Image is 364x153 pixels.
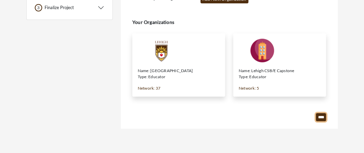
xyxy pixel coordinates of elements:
h5: Finalize Project [42,5,74,10]
p: Type: Educator [138,74,220,80]
p: Name: [GEOGRAPHIC_DATA] [138,68,220,74]
a: Network: 37 [138,85,161,91]
img: Company-Icon-7f8a26afd1715722aa5ae9dc11300c11ceeb4d32eda0db0d61c21d11b95ecac6.png [239,39,286,62]
img: Lehigh-University-Vivid-Media-Logo-Large-Final.png [138,39,185,62]
button: 3 Finalize Project [35,4,104,11]
p: Type: Educator [239,74,321,80]
a: Network: 5 [239,85,259,91]
div: 3 [35,4,42,11]
h4: Your Organizations [132,20,326,25]
p: Name: Lehigh CSB/E Capstone [239,68,321,74]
